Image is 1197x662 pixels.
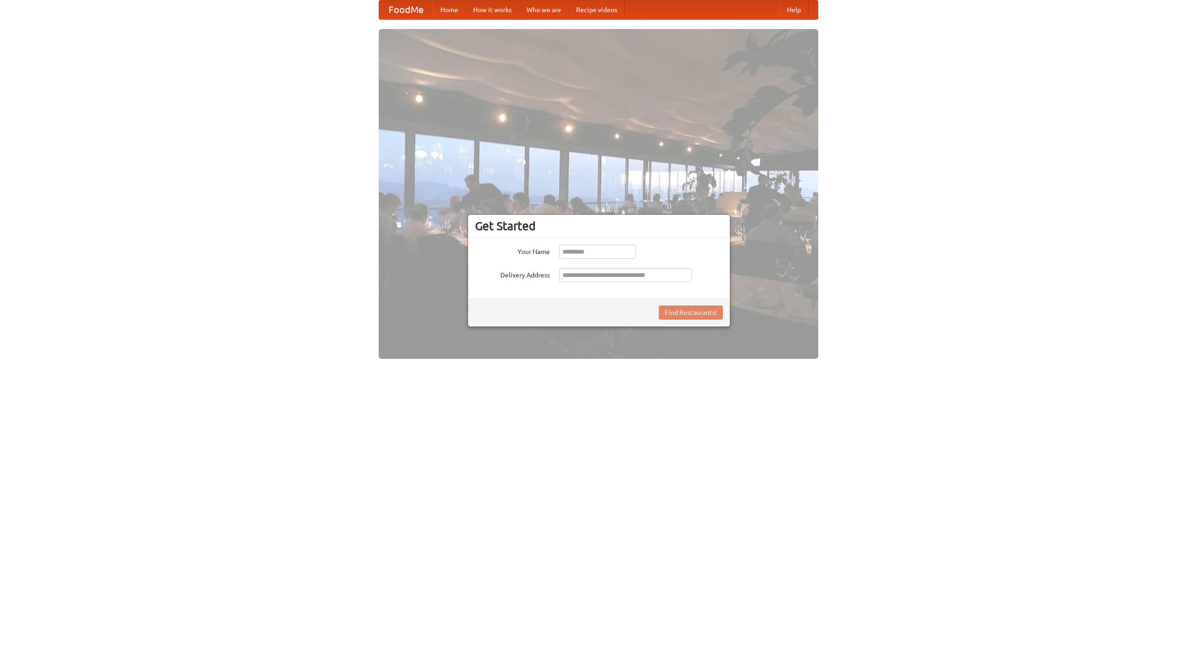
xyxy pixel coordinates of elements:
a: FoodMe [379,0,433,19]
label: Your Name [475,245,550,256]
a: How it works [466,0,519,19]
h3: Get Started [475,219,723,233]
a: Recipe videos [569,0,625,19]
a: Who we are [519,0,569,19]
a: Help [779,0,808,19]
label: Delivery Address [475,268,550,280]
button: Find Restaurants! [659,306,723,320]
a: Home [433,0,466,19]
